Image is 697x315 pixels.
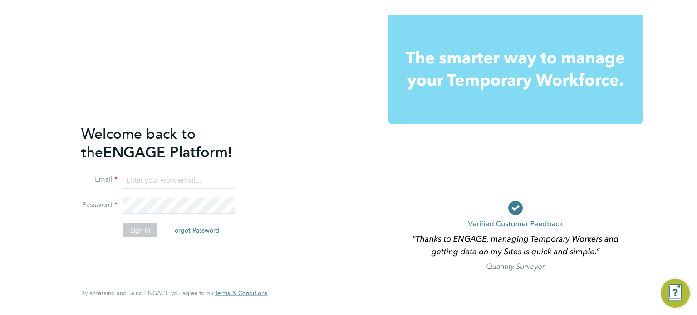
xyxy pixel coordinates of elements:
h2: ENGAGE Platform! [81,124,258,161]
button: Sign In [123,223,157,237]
button: Engage Resource Center [661,279,690,308]
input: Enter your work email... [123,172,235,189]
span: Welcome back to the [81,125,196,161]
button: Forgot Password [164,223,227,237]
span: Terms & Conditions [215,289,267,297]
span: By accessing and using ENGAGE you agree to our [81,289,267,297]
a: Terms & Conditions [215,290,267,297]
label: Password [81,200,118,210]
label: Email [81,175,118,184]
